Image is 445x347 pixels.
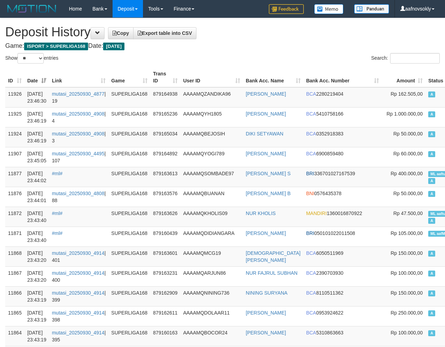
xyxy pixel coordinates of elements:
span: BCA [306,290,316,296]
span: BCA [306,91,316,97]
th: Link: activate to sort column ascending [49,67,108,87]
td: SUPERLIGA168 [108,326,150,346]
img: panduan.png [354,4,389,14]
td: AAAAMQDIDIANGARA [180,227,243,246]
span: BCA [306,310,316,316]
td: [DATE] 23:43:40 [24,227,49,246]
a: #ml# [52,211,62,216]
span: Rp 100.000,00 [390,330,423,335]
td: | 399 [49,286,108,306]
span: Rp 50.000,00 [393,131,423,136]
td: 8110511362 [303,286,382,306]
td: 879160439 [150,227,180,246]
select: Showentries [17,53,44,64]
td: 879163626 [150,207,180,227]
td: 879165034 [150,127,180,147]
span: BCA [306,131,316,136]
td: SUPERLIGA168 [108,286,150,306]
a: [PERSON_NAME] [246,310,286,316]
td: 0352918383 [303,127,382,147]
a: mutasi_20250930_4914 [52,290,104,296]
a: [PERSON_NAME] [246,230,286,236]
a: [PERSON_NAME] [246,151,286,156]
input: Search: [390,53,440,64]
td: SUPERLIGA168 [108,127,150,147]
td: 879163601 [150,246,180,266]
td: 11926 [5,87,24,108]
span: Rp 150.000,00 [390,250,423,256]
a: DIKI SETYAWAN [246,131,283,136]
span: BCA [306,111,316,117]
td: 11876 [5,187,24,207]
a: mutasi_20250930_4914 [52,330,104,335]
span: Approved [428,178,435,184]
td: 2280219404 [303,87,382,108]
td: 2390703930 [303,266,382,286]
td: 879163576 [150,187,180,207]
td: [DATE] 23:46:19 [24,127,49,147]
span: Approved [428,310,435,316]
span: Rp 162.505,00 [390,91,423,97]
td: 11907 [5,147,24,167]
td: [DATE] 23:44:02 [24,167,49,187]
td: SUPERLIGA168 [108,207,150,227]
a: [PERSON_NAME] [246,91,286,97]
a: mutasi_20250930_4908 [52,131,104,136]
td: SUPERLIGA168 [108,227,150,246]
td: 11867 [5,266,24,286]
td: 879163613 [150,167,180,187]
span: ISPORT > SUPERLIGA168 [24,43,88,50]
td: 879160163 [150,326,180,346]
td: 0953924622 [303,306,382,326]
td: | 88 [49,187,108,207]
td: AAAAMQYH1805 [180,107,243,127]
th: Date: activate to sort column ascending [24,67,49,87]
td: 6900859480 [303,147,382,167]
label: Show entries [5,53,58,64]
a: NUR FAJRUL SUBHAN [246,270,297,276]
td: 050101022011508 [303,227,382,246]
td: [DATE] 23:43:19 [24,306,49,326]
td: AAAAMQDOLAAR11 [180,306,243,326]
td: SUPERLIGA168 [108,87,150,108]
span: Export table into CSV [138,30,192,36]
span: BRI [306,230,314,236]
img: Button%20Memo.svg [314,4,344,14]
td: SUPERLIGA168 [108,306,150,326]
span: Rp 100.000,00 [390,270,423,276]
a: #ml# [52,171,62,176]
td: 5310863663 [303,326,382,346]
td: | 19 [49,87,108,108]
td: 11925 [5,107,24,127]
a: mutasi_20250930_4877 [52,91,104,97]
td: [DATE] 23:43:40 [24,207,49,227]
td: SUPERLIGA168 [108,147,150,167]
span: Rp 250.000,00 [390,310,423,316]
td: 879162611 [150,306,180,326]
a: mutasi_20250930_4914 [52,270,104,276]
td: 879164892 [150,147,180,167]
a: [PERSON_NAME] [246,111,286,117]
td: AAAAMQNINING736 [180,286,243,306]
img: Feedback.jpg [269,4,304,14]
td: | 398 [49,306,108,326]
a: [PERSON_NAME] S [246,171,290,176]
td: | 3 [49,127,108,147]
td: 11868 [5,246,24,266]
td: AAAAMQKHOLIS09 [180,207,243,227]
span: Rp 47.500,00 [393,211,423,216]
span: Approved [428,191,435,197]
td: [DATE] 23:43:20 [24,266,49,286]
td: 336701027167539 [303,167,382,187]
td: [DATE] 23:43:19 [24,326,49,346]
td: AAAAMQBOCOR24 [180,326,243,346]
td: | 107 [49,147,108,167]
span: [DATE] [103,43,124,50]
span: Approved [428,330,435,336]
td: [DATE] 23:43:20 [24,246,49,266]
td: SUPERLIGA168 [108,266,150,286]
td: [DATE] 23:45:05 [24,147,49,167]
td: AAAAMQARJUN86 [180,266,243,286]
td: SUPERLIGA168 [108,167,150,187]
td: | 395 [49,326,108,346]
